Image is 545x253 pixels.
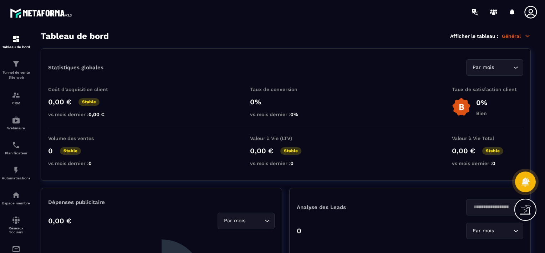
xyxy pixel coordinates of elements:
[250,160,321,166] p: vs mois dernier :
[482,147,503,155] p: Stable
[88,160,92,166] span: 0
[48,135,119,141] p: Volume des ventes
[471,227,495,235] span: Par mois
[2,45,30,49] p: Tableau de bord
[12,141,20,149] img: scheduler
[297,204,410,210] p: Analyse des Leads
[12,166,20,174] img: automations
[12,60,20,68] img: formation
[12,191,20,199] img: automations
[2,226,30,234] p: Réseaux Sociaux
[466,199,523,215] div: Search for option
[41,31,109,41] h3: Tableau de bord
[12,35,20,43] img: formation
[495,227,511,235] input: Search for option
[10,6,74,20] img: logo
[48,147,53,155] p: 0
[247,217,263,225] input: Search for option
[2,29,30,54] a: formationformationTableau de bord
[48,111,119,117] p: vs mois dernier :
[88,111,105,117] span: 0,00 €
[2,176,30,180] p: Automatisations
[466,223,523,239] div: Search for option
[250,98,321,106] p: 0%
[12,216,20,224] img: social-network
[222,217,247,225] span: Par mois
[2,101,30,105] p: CRM
[2,70,30,80] p: Tunnel de vente Site web
[2,135,30,160] a: schedulerschedulerPlanificateur
[495,64,511,71] input: Search for option
[48,217,71,225] p: 0,00 €
[48,98,71,106] p: 0,00 €
[2,126,30,130] p: Webinaire
[12,91,20,99] img: formation
[452,147,475,155] p: 0,00 €
[466,59,523,76] div: Search for option
[476,110,487,116] p: Bien
[452,98,471,116] img: b-badge-o.b3b20ee6.svg
[450,33,498,39] p: Afficher le tableau :
[502,33,531,39] p: Général
[60,147,81,155] p: Stable
[476,98,487,107] p: 0%
[250,135,321,141] p: Valeur à Vie (LTV)
[2,85,30,110] a: formationformationCRM
[290,160,294,166] span: 0
[12,116,20,124] img: automations
[48,64,103,71] p: Statistiques globales
[2,210,30,239] a: social-networksocial-networkRéseaux Sociaux
[452,86,523,92] p: Taux de satisfaction client
[250,86,321,92] p: Taux de conversion
[2,185,30,210] a: automationsautomationsEspace membre
[452,135,523,141] p: Valeur à Vie Total
[492,160,495,166] span: 0
[78,98,100,106] p: Stable
[48,160,119,166] p: vs mois dernier :
[48,86,119,92] p: Coût d'acquisition client
[280,147,301,155] p: Stable
[250,147,273,155] p: 0,00 €
[48,199,275,205] p: Dépenses publicitaire
[2,54,30,85] a: formationformationTunnel de vente Site web
[2,110,30,135] a: automationsautomationsWebinaire
[2,201,30,205] p: Espace membre
[2,151,30,155] p: Planificateur
[471,203,511,211] input: Search for option
[297,227,301,235] p: 0
[452,160,523,166] p: vs mois dernier :
[218,213,275,229] div: Search for option
[250,111,321,117] p: vs mois dernier :
[290,111,298,117] span: 0%
[2,160,30,185] a: automationsautomationsAutomatisations
[471,64,495,71] span: Par mois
